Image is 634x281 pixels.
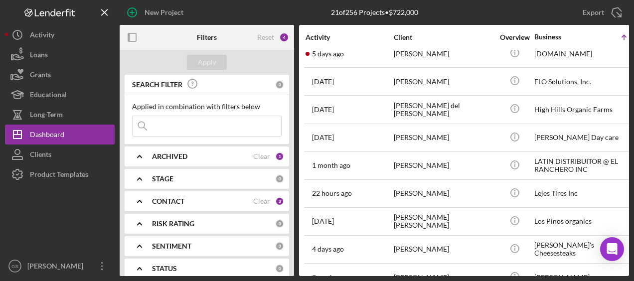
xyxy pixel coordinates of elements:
div: LATIN DISTRIBUITOR @ EL RANCHERO INC [534,152,634,179]
button: GS[PERSON_NAME] [5,256,115,276]
div: Los Pinos organics [534,208,634,235]
text: GS [11,264,18,269]
div: 0 [275,264,284,273]
div: 4 [279,32,289,42]
time: 2025-08-23 05:05 [312,245,344,253]
b: SEARCH FILTER [132,81,182,89]
div: Applied in combination with filters below [132,103,282,111]
div: High Hills Organic Farms [534,96,634,123]
div: [PERSON_NAME] [394,152,493,179]
b: ARCHIVED [152,152,187,160]
div: 0 [275,219,284,228]
button: Apply [187,55,227,70]
div: [PERSON_NAME] [394,236,493,263]
div: FLO Solutions, Inc. [534,68,634,95]
div: Product Templates [30,164,88,187]
time: 2025-08-22 03:53 [312,50,344,58]
button: Loans [5,45,115,65]
button: Dashboard [5,125,115,144]
div: 0 [275,174,284,183]
div: [PERSON_NAME] del [PERSON_NAME] [394,96,493,123]
div: [PERSON_NAME] [25,256,90,279]
div: Activity [306,33,393,41]
div: Dashboard [30,125,64,147]
time: 2025-07-17 21:33 [312,161,350,169]
div: Apply [198,55,216,70]
div: Client [394,33,493,41]
div: Clear [253,152,270,160]
div: 3 [275,197,284,206]
button: Clients [5,144,115,164]
div: 1 [275,152,284,161]
button: Educational [5,85,115,105]
time: 2025-03-11 17:28 [312,134,334,141]
button: Grants [5,65,115,85]
b: STATUS [152,265,177,273]
b: STAGE [152,175,173,183]
time: 2025-08-25 23:45 [312,189,352,197]
b: CONTACT [152,197,184,205]
button: New Project [120,2,193,22]
div: Educational [30,85,67,107]
b: RISK RATING [152,220,194,228]
div: Activity [30,25,54,47]
time: 2025-06-16 18:03 [312,106,334,114]
div: Grants [30,65,51,87]
button: Product Templates [5,164,115,184]
div: Export [583,2,604,22]
div: [PERSON_NAME]'s Cheesesteaks [534,236,634,263]
div: Open Intercom Messenger [600,237,624,261]
div: [DOMAIN_NAME] [534,40,634,67]
time: 2025-07-09 18:09 [312,78,334,86]
b: Filters [197,33,217,41]
button: Long-Term [5,105,115,125]
div: [PERSON_NAME] Day care [534,125,634,151]
b: SENTIMENT [152,242,191,250]
div: Lejes Tires Inc [534,180,634,207]
div: [PERSON_NAME] [394,68,493,95]
div: [PERSON_NAME] [394,125,493,151]
div: Reset [257,33,274,41]
div: Loans [30,45,48,67]
button: Activity [5,25,115,45]
div: Clear [253,197,270,205]
button: Export [573,2,629,22]
div: 21 of 256 Projects • $722,000 [331,8,418,16]
div: Overview [496,33,533,41]
div: [PERSON_NAME] [394,40,493,67]
div: New Project [145,2,183,22]
div: [PERSON_NAME] [394,180,493,207]
div: [PERSON_NAME] [PERSON_NAME] [394,208,493,235]
div: 0 [275,242,284,251]
div: Business [534,33,584,41]
time: 2025-07-01 04:14 [312,217,334,225]
div: 0 [275,80,284,89]
div: Long-Term [30,105,63,127]
div: Clients [30,144,51,167]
